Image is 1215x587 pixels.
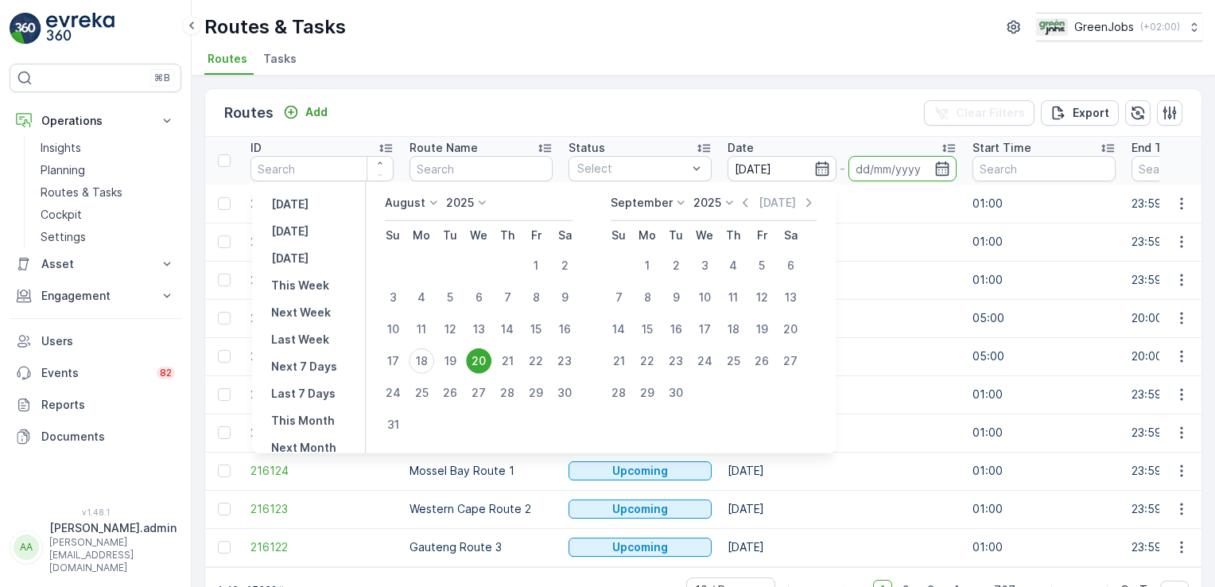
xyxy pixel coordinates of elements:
[495,348,520,374] div: 21
[606,380,631,406] div: 28
[635,285,660,310] div: 8
[728,156,837,181] input: dd/mm/yyyy
[265,276,336,295] button: This Week
[34,159,181,181] a: Planning
[550,221,579,250] th: Saturday
[776,221,805,250] th: Saturday
[271,278,329,293] p: This Week
[160,367,172,379] p: 82
[218,426,231,439] div: Toggle Row Selected
[409,285,434,310] div: 4
[380,285,406,310] div: 3
[720,375,965,414] td: [DATE]
[154,72,170,84] p: ⌘B
[204,14,346,40] p: Routes & Tasks
[569,140,605,156] p: Status
[690,221,719,250] th: Wednesday
[271,196,309,212] p: [DATE]
[10,507,181,517] span: v 1.48.1
[466,285,491,310] div: 6
[41,207,82,223] p: Cockpit
[10,105,181,137] button: Operations
[271,305,331,321] p: Next Week
[965,223,1124,261] td: 01:00
[604,221,633,250] th: Sunday
[965,490,1124,528] td: 01:00
[965,375,1124,414] td: 01:00
[635,253,660,278] div: 1
[1140,21,1180,33] p: ( +02:00 )
[692,317,717,342] div: 17
[1036,13,1202,41] button: GreenJobs(+02:00)
[34,226,181,248] a: Settings
[263,51,297,67] span: Tasks
[437,317,463,342] div: 12
[692,285,717,310] div: 10
[1074,19,1134,35] p: GreenJobs
[277,103,334,122] button: Add
[271,440,336,456] p: Next Month
[41,256,149,272] p: Asset
[720,452,965,490] td: [DATE]
[402,528,561,566] td: Gauteng Route 3
[250,196,394,212] span: 216318
[1036,18,1068,36] img: Green_Jobs_Logo.png
[410,140,478,156] p: Route Name
[380,380,406,406] div: 24
[265,195,315,214] button: Yesterday
[41,288,149,304] p: Engagement
[380,317,406,342] div: 10
[271,332,329,348] p: Last Week
[612,463,668,479] p: Upcoming
[523,317,549,342] div: 15
[663,380,689,406] div: 30
[663,317,689,342] div: 16
[380,412,406,437] div: 31
[250,234,394,250] span: 216317
[720,285,746,310] div: 11
[271,359,337,375] p: Next 7 Days
[218,274,231,286] div: Toggle Row Selected
[10,280,181,312] button: Engagement
[720,337,965,375] td: [DATE]
[552,253,577,278] div: 2
[250,501,394,517] a: 216123
[265,222,315,241] button: Today
[250,310,394,326] a: 216207
[34,181,181,204] a: Routes & Tasks
[495,380,520,406] div: 28
[41,429,175,445] p: Documents
[224,102,274,124] p: Routes
[523,285,549,310] div: 8
[41,397,175,413] p: Reports
[663,285,689,310] div: 9
[10,389,181,421] a: Reports
[265,303,337,322] button: Next Week
[720,299,965,337] td: [DATE]
[965,528,1124,566] td: 01:00
[720,528,965,566] td: [DATE]
[250,463,394,479] span: 216124
[749,253,774,278] div: 5
[965,261,1124,299] td: 01:00
[218,197,231,210] div: Toggle Row Selected
[663,348,689,374] div: 23
[41,229,86,245] p: Settings
[965,414,1124,452] td: 01:00
[662,221,690,250] th: Tuesday
[385,195,425,211] p: August
[612,539,668,555] p: Upcoming
[265,330,336,349] button: Last Week
[848,156,957,181] input: dd/mm/yyyy
[924,100,1034,126] button: Clear Filters
[250,272,394,288] a: 216316
[41,140,81,156] p: Insights
[495,285,520,310] div: 7
[436,221,464,250] th: Tuesday
[778,317,803,342] div: 20
[271,251,309,266] p: [DATE]
[523,348,549,374] div: 22
[965,452,1124,490] td: 01:00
